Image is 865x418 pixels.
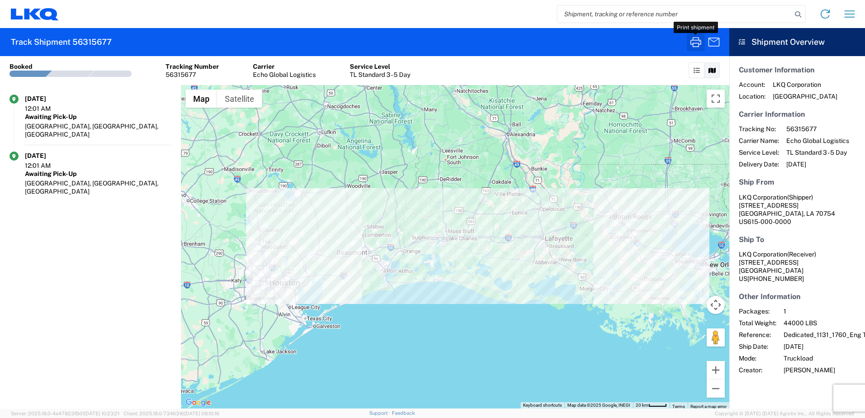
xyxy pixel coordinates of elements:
span: Echo Global Logistics [786,137,849,145]
a: Support [369,410,392,416]
a: Report a map error [690,404,727,409]
span: (Receiver) [787,251,816,258]
span: Packages: [739,307,776,315]
span: Delivery Date: [739,160,779,168]
input: Shipment, tracking or reference number [557,5,792,23]
button: Map camera controls [707,296,725,314]
h5: Ship To [739,235,855,244]
img: Google [183,397,213,408]
span: Account: [739,81,765,89]
button: Drag Pegman onto the map to open Street View [707,328,725,347]
div: Service Level [350,62,410,71]
div: [DATE] [25,95,70,103]
div: Echo Global Logistics [253,71,316,79]
span: TL Standard 3 - 5 Day [786,148,849,157]
span: Reference: [739,331,776,339]
h5: Other Information [739,292,855,301]
div: TL Standard 3 - 5 Day [350,71,410,79]
div: [DATE] [25,152,70,160]
button: Zoom out [707,380,725,398]
h2: Track Shipment 56315677 [11,37,112,47]
div: 56315677 [166,71,219,79]
span: Map data ©2025 Google, INEGI [567,403,630,408]
div: [GEOGRAPHIC_DATA], [GEOGRAPHIC_DATA], [GEOGRAPHIC_DATA] [25,122,171,138]
span: Service Level: [739,148,779,157]
span: Mode: [739,354,776,362]
button: Map Scale: 20 km per 37 pixels [633,402,670,408]
span: [DATE] 08:10:16 [184,411,219,416]
address: [GEOGRAPHIC_DATA], LA 70754 US [739,193,855,226]
button: Keyboard shortcuts [523,402,562,408]
span: 615-000-0000 [747,218,791,225]
div: Awaiting Pick-Up [25,170,171,178]
span: Tracking No: [739,125,779,133]
a: Terms [672,404,685,409]
span: [STREET_ADDRESS] [739,202,798,209]
div: 12:01 AM [25,161,70,170]
a: Feedback [392,410,415,416]
a: Open this area in Google Maps (opens a new window) [183,397,213,408]
span: 56315677 [786,125,849,133]
span: LKQ Corporation [STREET_ADDRESS] [739,251,816,266]
span: Copyright © [DATE]-[DATE] Agistix Inc., All Rights Reserved [715,409,854,418]
span: 20 km [636,403,648,408]
div: Booked [10,62,33,71]
span: Carrier Name: [739,137,779,145]
header: Shipment Overview [729,28,865,56]
span: Location: [739,92,765,100]
h5: Carrier Information [739,110,855,119]
span: Client: 2025.18.0-7346316 [124,411,219,416]
button: Show satellite imagery [217,90,262,108]
button: Show street map [185,90,217,108]
div: 12:01 AM [25,104,70,113]
h5: Customer Information [739,66,855,74]
span: [GEOGRAPHIC_DATA] [773,92,837,100]
button: Zoom in [707,361,725,379]
span: Server: 2025.18.0-4e47823f9d1 [11,411,119,416]
span: (Shipper) [787,194,813,201]
div: Awaiting Pick-Up [25,113,171,121]
span: [DATE] 10:23:21 [84,411,119,416]
span: LKQ Corporation [773,81,837,89]
div: Tracking Number [166,62,219,71]
span: [DATE] [786,160,849,168]
div: Carrier [253,62,316,71]
span: Creator: [739,366,776,374]
span: LKQ Corporation [739,194,787,201]
span: [PHONE_NUMBER] [747,275,804,282]
span: Total Weight: [739,319,776,327]
span: Ship Date: [739,342,776,351]
h5: Ship From [739,178,855,186]
div: [GEOGRAPHIC_DATA], [GEOGRAPHIC_DATA], [GEOGRAPHIC_DATA] [25,179,171,195]
button: Toggle fullscreen view [707,90,725,108]
address: [GEOGRAPHIC_DATA] US [739,250,855,283]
